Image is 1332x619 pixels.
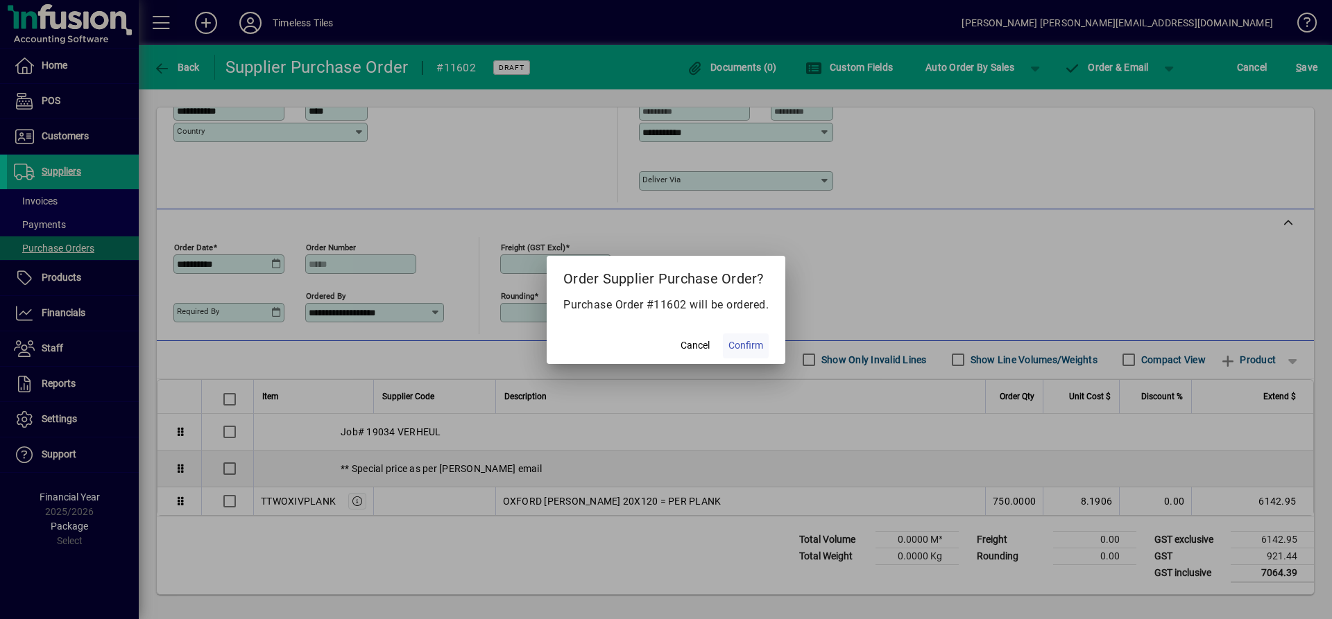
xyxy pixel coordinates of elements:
p: Purchase Order #11602 will be ordered. [563,297,769,313]
h2: Order Supplier Purchase Order? [547,256,785,296]
button: Cancel [673,333,717,358]
span: Confirm [728,338,763,353]
button: Confirm [723,333,769,358]
span: Cancel [681,338,710,353]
